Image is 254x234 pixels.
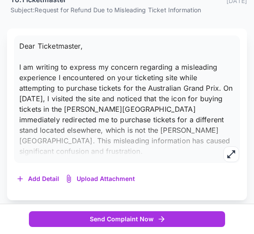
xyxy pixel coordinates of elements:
[63,172,138,186] button: Upload Attachment
[14,172,63,186] button: Add Detail
[11,5,247,14] p: Subject: Request for Refund Due to Misleading Ticket Information
[29,211,225,227] button: Send Complaint Now
[19,42,233,177] span: Dear Ticketmaster, I am writing to express my concern regarding a misleading experience I encount...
